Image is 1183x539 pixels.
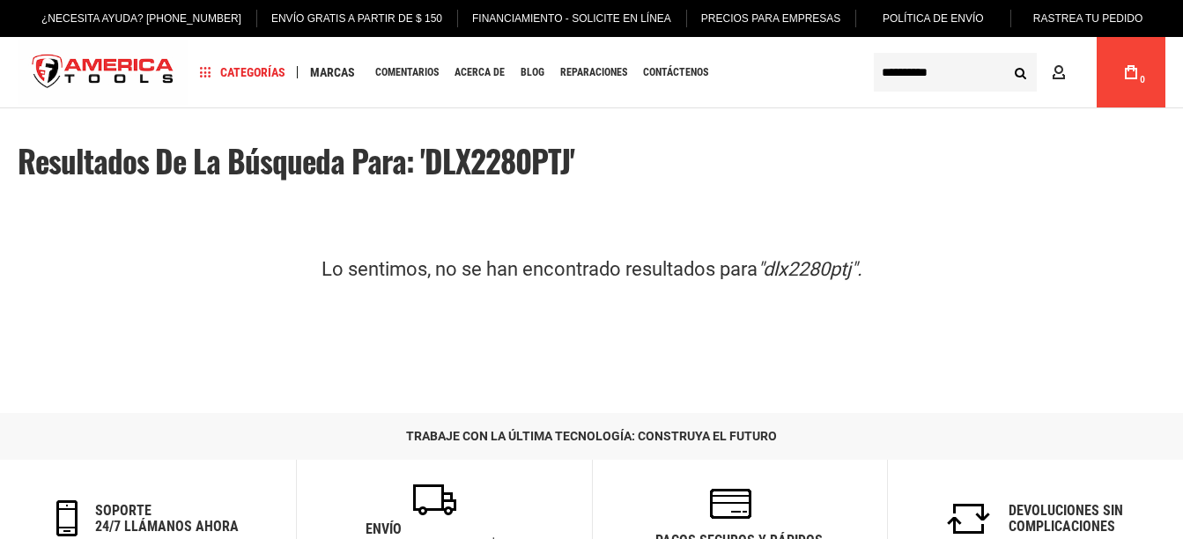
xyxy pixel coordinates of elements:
[455,67,505,78] span: Acerca de
[18,40,189,106] img: America Tools
[302,61,363,85] a: Marcas
[200,66,285,78] span: Categorías
[18,40,189,106] a: Logotipo de la tienda
[447,61,513,85] a: Acerca de
[1003,55,1037,89] button: Buscar
[95,503,239,534] h6: Soporte 24/7 Llámanos ahora
[560,67,627,78] span: Reparaciones
[1114,37,1148,107] a: 0
[18,137,574,183] span: Resultados de la búsqueda para: 'DLX2280PTJ'
[310,66,355,78] span: Marcas
[218,248,966,292] div: Lo sentimos, no se han encontrado resultados para
[375,67,439,78] span: Comentarios
[192,61,293,85] a: Categorías
[513,61,552,85] a: Blog
[552,61,635,85] a: Reparaciones
[635,61,716,85] a: Contáctenos
[367,61,447,85] a: Comentarios
[521,67,544,78] span: Blog
[1140,75,1145,85] font: 0
[758,258,862,280] em: "dlx2280ptj".
[1009,503,1123,534] h6: Devoluciones sin complicaciones
[883,12,984,25] span: Política de envío
[643,67,708,78] span: Contáctenos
